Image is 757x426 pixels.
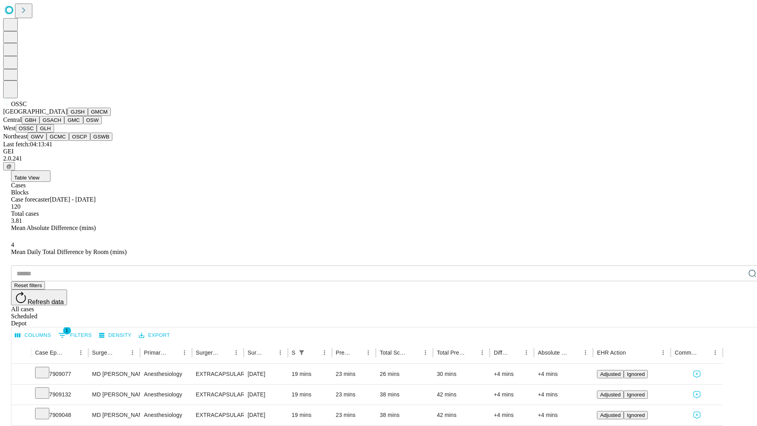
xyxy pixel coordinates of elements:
div: +4 mins [494,364,530,384]
button: GBH [22,116,39,124]
span: Total cases [11,210,39,217]
div: +4 mins [538,364,589,384]
span: OSSC [11,101,27,107]
div: 23 mins [336,385,372,405]
button: OSCP [69,133,90,141]
div: 19 mins [292,405,328,425]
div: +4 mins [538,385,589,405]
button: Adjusted [597,411,624,419]
button: Sort [409,347,420,358]
div: MD [PERSON_NAME] [PERSON_NAME] Md [92,405,136,425]
div: Total Scheduled Duration [380,349,408,356]
div: 7909077 [35,364,84,384]
div: Anesthesiology [144,364,188,384]
div: Surgeon Name [92,349,115,356]
div: 2.0.241 [3,155,754,162]
div: 42 mins [437,385,486,405]
button: GLH [37,124,54,133]
span: 3.81 [11,217,22,224]
button: Menu [127,347,138,358]
div: Anesthesiology [144,405,188,425]
button: Menu [231,347,242,358]
button: GMC [64,116,83,124]
span: Case forecaster [11,196,50,203]
div: Surgery Date [248,349,263,356]
span: Ignored [627,412,645,418]
span: Mean Daily Total Difference by Room (mins) [11,248,127,255]
div: Total Predicted Duration [437,349,465,356]
div: [DATE] [248,405,284,425]
span: Adjusted [600,371,621,377]
button: OSSC [16,124,37,133]
div: Scheduled In Room Duration [292,349,295,356]
button: Ignored [624,411,648,419]
button: Sort [510,347,521,358]
span: @ [6,163,12,169]
button: Menu [319,347,330,358]
button: Ignored [624,390,648,399]
button: Ignored [624,370,648,378]
button: Adjusted [597,370,624,378]
button: Sort [569,347,580,358]
div: Case Epic Id [35,349,63,356]
button: Sort [264,347,275,358]
div: 38 mins [380,385,429,405]
button: Sort [116,347,127,358]
div: EXTRACAPSULAR CATARACT REMOVAL WITH [MEDICAL_DATA] [196,385,240,405]
button: Menu [521,347,532,358]
button: Export [137,329,172,342]
span: Reset filters [14,282,42,288]
span: Refresh data [28,299,64,305]
div: 26 mins [380,364,429,384]
div: EHR Action [597,349,626,356]
button: Expand [15,388,27,402]
button: Menu [275,347,286,358]
div: +4 mins [538,405,589,425]
button: Menu [658,347,669,358]
div: 7909048 [35,405,84,425]
button: Menu [710,347,721,358]
div: Predicted In Room Duration [336,349,351,356]
span: Northeast [3,133,28,140]
button: Show filters [296,347,307,358]
div: Comments [675,349,697,356]
div: MD [PERSON_NAME] [PERSON_NAME] Md [92,364,136,384]
div: 23 mins [336,364,372,384]
div: EXTRACAPSULAR CATARACT REMOVAL WITH [MEDICAL_DATA] [196,364,240,384]
button: Sort [352,347,363,358]
button: Sort [220,347,231,358]
button: Density [97,329,134,342]
div: +4 mins [494,405,530,425]
button: Sort [64,347,75,358]
button: Sort [466,347,477,358]
button: Menu [179,347,190,358]
button: Menu [580,347,591,358]
div: [DATE] [248,364,284,384]
span: Table View [14,175,39,181]
button: GSWB [90,133,113,141]
button: Sort [168,347,179,358]
button: @ [3,162,15,170]
div: Difference [494,349,509,356]
button: Menu [363,347,374,358]
span: [DATE] - [DATE] [50,196,95,203]
span: 4 [11,241,14,248]
div: Surgery Name [196,349,219,356]
div: Anesthesiology [144,385,188,405]
div: 1 active filter [296,347,307,358]
span: [GEOGRAPHIC_DATA] [3,108,67,115]
span: Mean Absolute Difference (mins) [11,224,96,231]
button: GWV [28,133,47,141]
span: Central [3,116,22,123]
button: Expand [15,368,27,381]
span: 120 [11,203,21,210]
button: Sort [308,347,319,358]
span: Adjusted [600,392,621,398]
div: [DATE] [248,385,284,405]
div: +4 mins [494,385,530,405]
button: Select columns [13,329,53,342]
button: Refresh data [11,290,67,305]
button: GJSH [67,108,88,116]
button: Show filters [56,329,94,342]
div: 30 mins [437,364,486,384]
